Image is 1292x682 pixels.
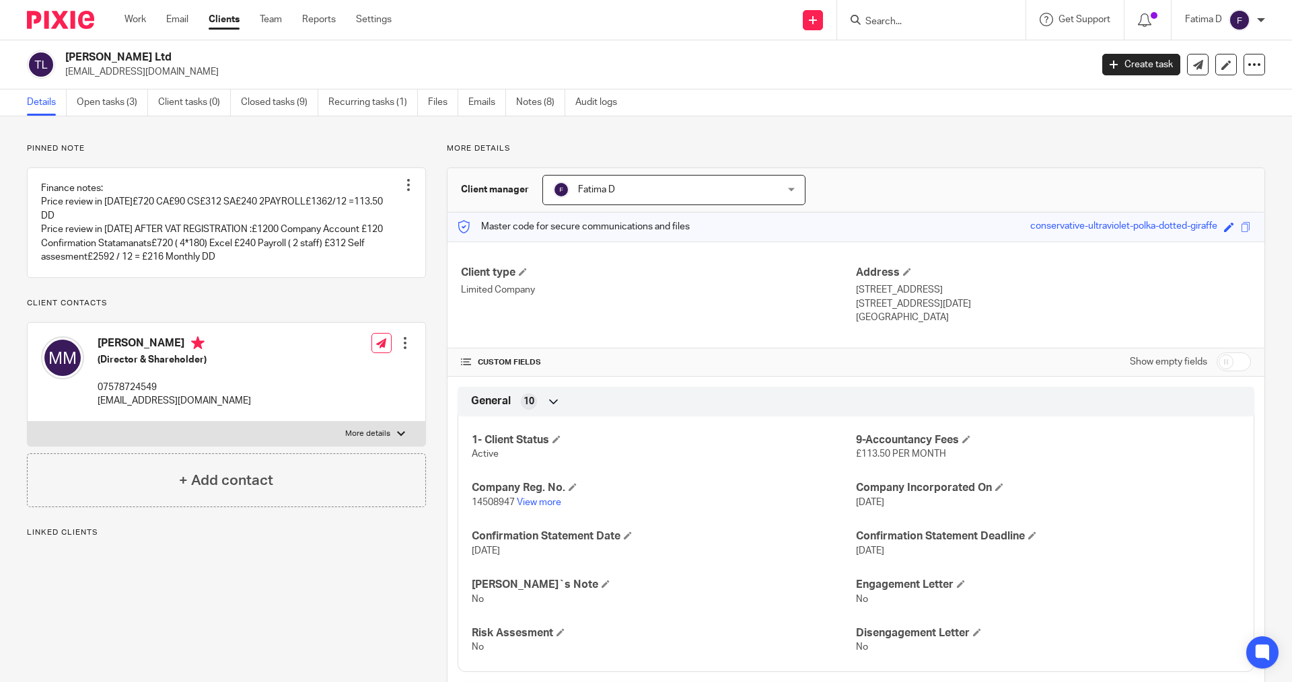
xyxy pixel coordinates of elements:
p: Pinned note [27,143,426,154]
a: Email [166,13,188,26]
span: [DATE] [856,498,884,507]
p: [GEOGRAPHIC_DATA] [856,311,1251,324]
a: Clients [209,13,240,26]
span: [DATE] [472,546,500,556]
h4: Company Incorporated On [856,481,1240,495]
p: 07578724549 [98,381,251,394]
img: svg%3E [553,182,569,198]
span: £113.50 PER MONTH [856,449,946,459]
a: Create task [1102,54,1180,75]
span: No [472,595,484,604]
div: conservative-ultraviolet-polka-dotted-giraffe [1030,219,1217,235]
a: Details [27,89,67,116]
h4: [PERSON_NAME] [98,336,251,353]
h4: Confirmation Statement Deadline [856,529,1240,543]
h3: Client manager [461,183,529,196]
a: Audit logs [575,89,627,116]
img: svg%3E [27,50,55,79]
a: View more [517,498,561,507]
a: Recurring tasks (1) [328,89,418,116]
p: Linked clients [27,527,426,538]
a: Team [260,13,282,26]
p: [EMAIL_ADDRESS][DOMAIN_NAME] [98,394,251,408]
a: Work [124,13,146,26]
span: General [471,394,511,408]
h4: CUSTOM FIELDS [461,357,856,368]
h4: Risk Assesment [472,626,856,640]
h4: [PERSON_NAME]`s Note [472,578,856,592]
p: [STREET_ADDRESS][DATE] [856,297,1251,311]
label: Show empty fields [1130,355,1207,369]
span: [DATE] [856,546,884,556]
h4: Confirmation Statement Date [472,529,856,543]
h4: Client type [461,266,856,280]
p: More details [447,143,1265,154]
a: Emails [468,89,506,116]
a: Files [428,89,458,116]
p: [EMAIL_ADDRESS][DOMAIN_NAME] [65,65,1082,79]
p: Client contacts [27,298,426,309]
h4: Address [856,266,1251,280]
a: Open tasks (3) [77,89,148,116]
h4: 9-Accountancy Fees [856,433,1240,447]
span: 10 [524,395,534,408]
p: Master code for secure communications and files [458,220,690,233]
p: Fatima D [1185,13,1222,26]
h4: Engagement Letter [856,578,1240,592]
p: More details [345,428,390,439]
a: Reports [302,13,336,26]
h4: Company Reg. No. [472,481,856,495]
p: Limited Company [461,283,856,297]
p: [STREET_ADDRESS] [856,283,1251,297]
a: Notes (8) [516,89,565,116]
img: Pixie [27,11,94,29]
span: 14508947 [472,498,515,507]
span: No [856,642,868,652]
img: svg%3E [41,336,84,379]
span: No [472,642,484,652]
i: Primary [191,336,205,350]
span: Get Support [1058,15,1110,24]
span: Active [472,449,499,459]
h5: (Director & Shareholder) [98,353,251,367]
h2: [PERSON_NAME] Ltd [65,50,879,65]
a: Client tasks (0) [158,89,231,116]
a: Settings [356,13,392,26]
h4: Disengagement Letter [856,626,1240,640]
span: No [856,595,868,604]
input: Search [864,16,985,28]
span: Fatima D [578,185,615,194]
a: Closed tasks (9) [241,89,318,116]
img: svg%3E [1229,9,1250,31]
h4: + Add contact [179,470,273,491]
h4: 1- Client Status [472,433,856,447]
